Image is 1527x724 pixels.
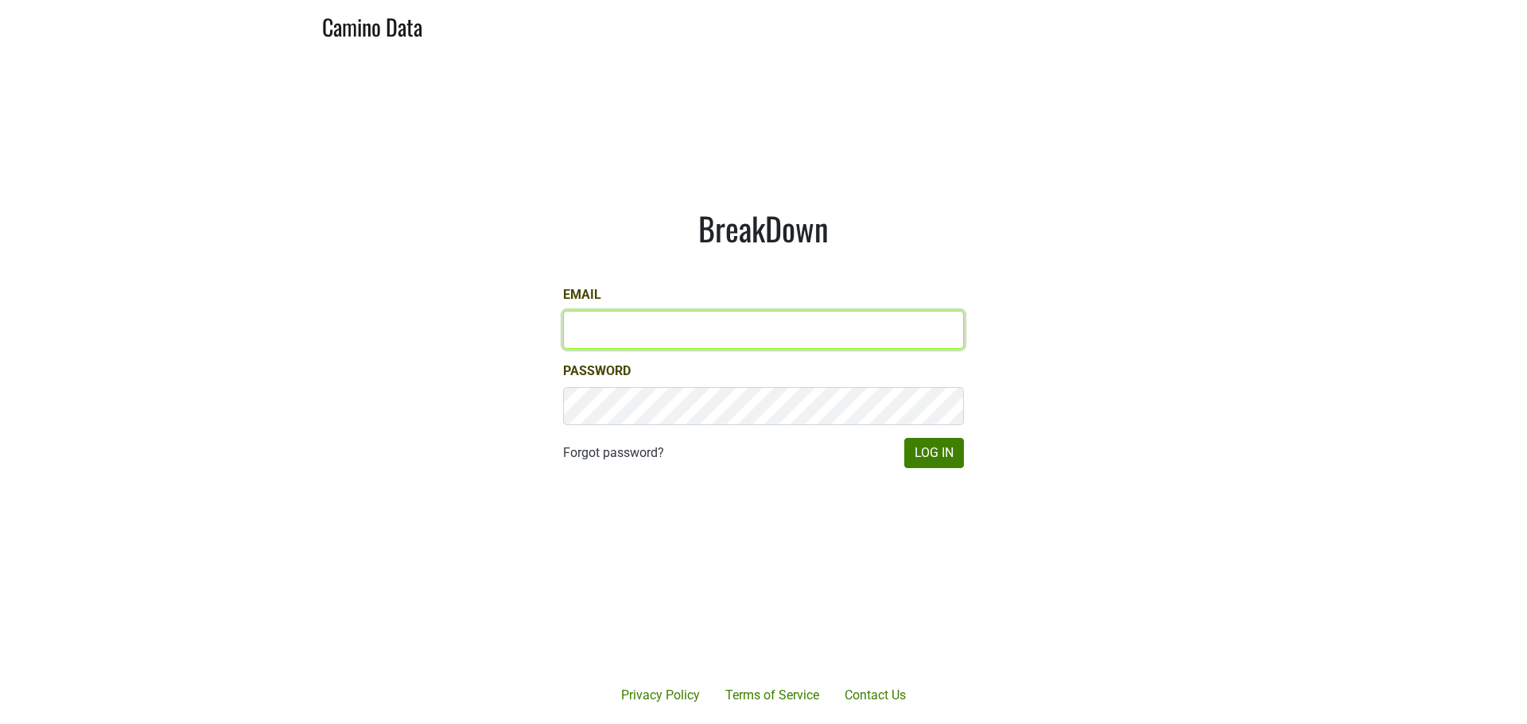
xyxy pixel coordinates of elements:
a: Forgot password? [563,443,664,463]
h1: BreakDown [563,209,964,247]
label: Password [563,362,631,381]
a: Contact Us [832,679,919,711]
label: Email [563,285,601,304]
a: Terms of Service [713,679,832,711]
a: Camino Data [322,6,422,44]
a: Privacy Policy [608,679,713,711]
button: Log In [904,438,964,468]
